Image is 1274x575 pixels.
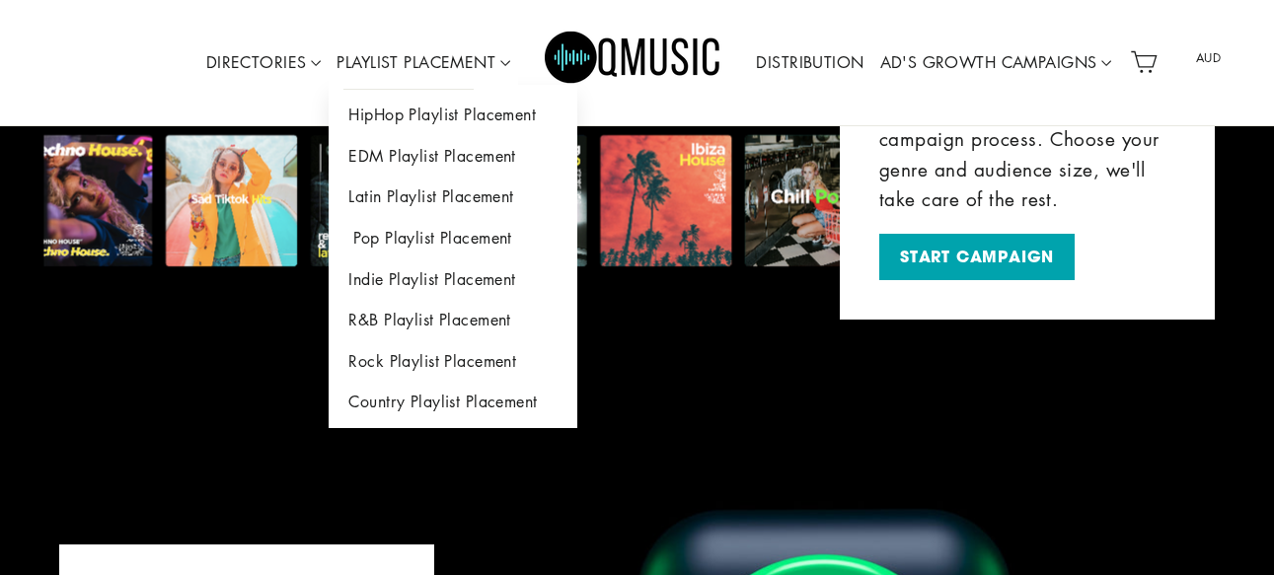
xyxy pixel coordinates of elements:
[329,177,576,218] a: Latin Playlist Placement
[144,5,1122,120] div: Primary
[879,64,1175,214] p: Building Playlist Campaigns made easy. We take care of the whole campaign process. Choose your ge...
[1171,43,1246,73] span: AUD
[872,40,1120,86] a: AD'S GROWTH CAMPAIGNS
[329,341,576,383] a: Rock Playlist Placement
[879,234,1075,280] a: START CAMPAIGN
[329,300,576,341] a: R&B Playlist Placement
[329,382,576,423] a: Country Playlist Placement
[329,136,576,178] a: EDM Playlist Placement
[329,40,518,86] a: PLAYLIST PLACEMENT
[329,218,576,259] a: Pop Playlist Placement
[545,18,722,107] img: Q Music Promotions
[198,40,330,86] a: DIRECTORIES
[748,40,871,86] a: DISTRIBUTION
[329,259,576,301] a: Indie Playlist Placement
[329,95,576,136] a: HipHop Playlist Placement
